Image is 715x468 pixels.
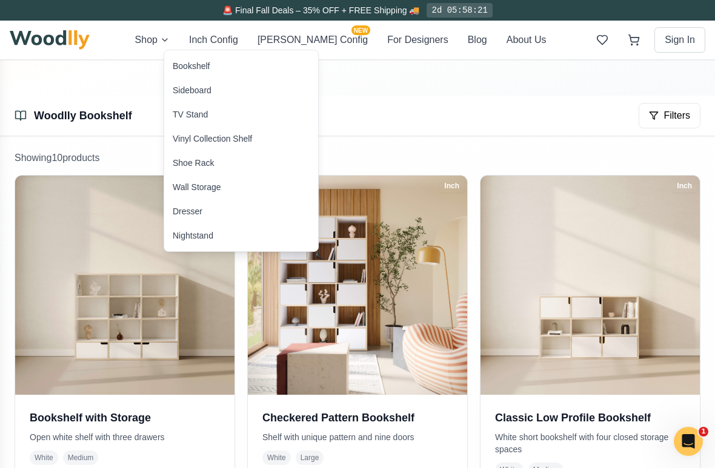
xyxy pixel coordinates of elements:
div: Wall Storage [173,181,221,193]
div: Shoe Rack [173,157,214,169]
div: TV Stand [173,108,208,120]
div: Sideboard [173,84,211,96]
span: 1 [699,427,708,437]
div: Bookshelf [173,60,210,72]
div: Vinyl Collection Shelf [173,133,252,145]
div: Dresser [173,205,202,217]
iframe: Intercom live chat [674,427,703,456]
div: Nightstand [173,229,213,242]
div: Shop [164,50,319,252]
